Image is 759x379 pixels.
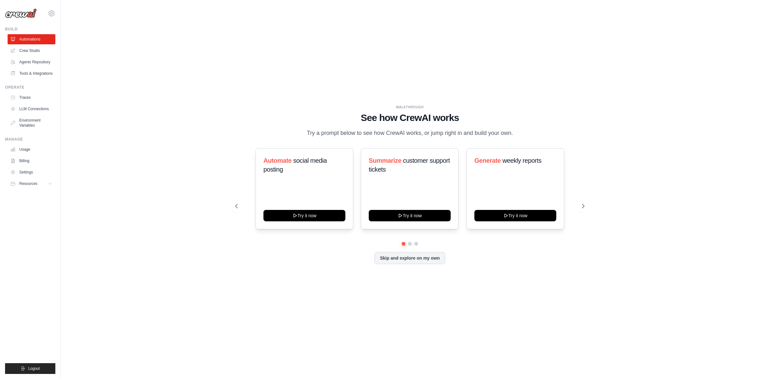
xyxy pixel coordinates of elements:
[5,27,55,32] div: Build
[369,157,401,164] span: Summarize
[28,366,40,371] span: Logout
[8,179,55,189] button: Resources
[374,252,445,264] button: Skip and explore on my own
[235,112,584,123] h1: See how CrewAI works
[5,363,55,374] button: Logout
[304,129,516,138] p: Try a prompt below to see how CrewAI works, or jump right in and build your own.
[263,157,292,164] span: Automate
[8,156,55,166] a: Billing
[8,46,55,56] a: Crew Studio
[474,210,556,221] button: Try it now
[8,68,55,79] a: Tools & Integrations
[369,210,451,221] button: Try it now
[8,104,55,114] a: LLM Connections
[5,137,55,142] div: Manage
[263,210,345,221] button: Try it now
[8,115,55,130] a: Environment Variables
[5,85,55,90] div: Operate
[369,157,450,173] span: customer support tickets
[502,157,541,164] span: weekly reports
[8,34,55,44] a: Automations
[8,92,55,103] a: Traces
[474,157,501,164] span: Generate
[263,157,327,173] span: social media posting
[8,144,55,155] a: Usage
[235,105,584,110] div: WALKTHROUGH
[5,9,37,18] img: Logo
[8,167,55,177] a: Settings
[19,181,37,186] span: Resources
[8,57,55,67] a: Agents Repository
